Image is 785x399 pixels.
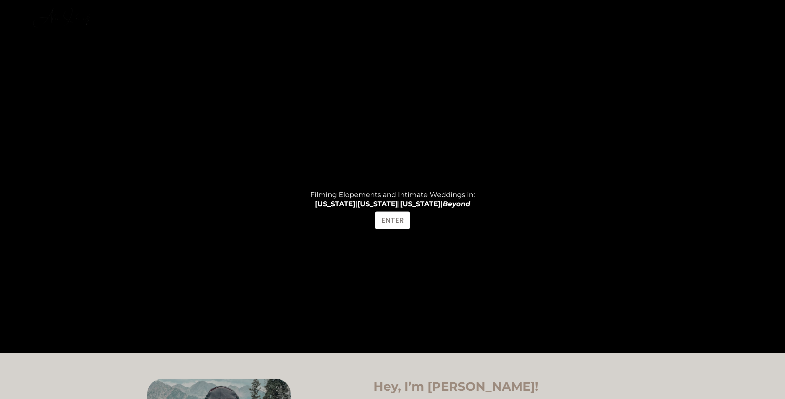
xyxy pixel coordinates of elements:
a: EXPERIENCE [620,7,660,15]
h4: Filming Elopements and Intimate Weddings in: | | | [291,190,494,209]
strong: [US_STATE] [315,199,355,208]
a: FILMS [676,7,695,15]
a: INVESTMENT [712,7,754,15]
img: Alex Kennedy Films [31,6,93,31]
strong: [US_STATE] [357,199,398,208]
em: Beyond [443,199,470,208]
strong: Hey, I’m [PERSON_NAME]! [374,379,538,394]
a: ENTER [375,212,410,229]
a: HOME [585,7,603,15]
a: Alex Kennedy Films [31,6,93,16]
strong: [US_STATE] [400,199,440,208]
